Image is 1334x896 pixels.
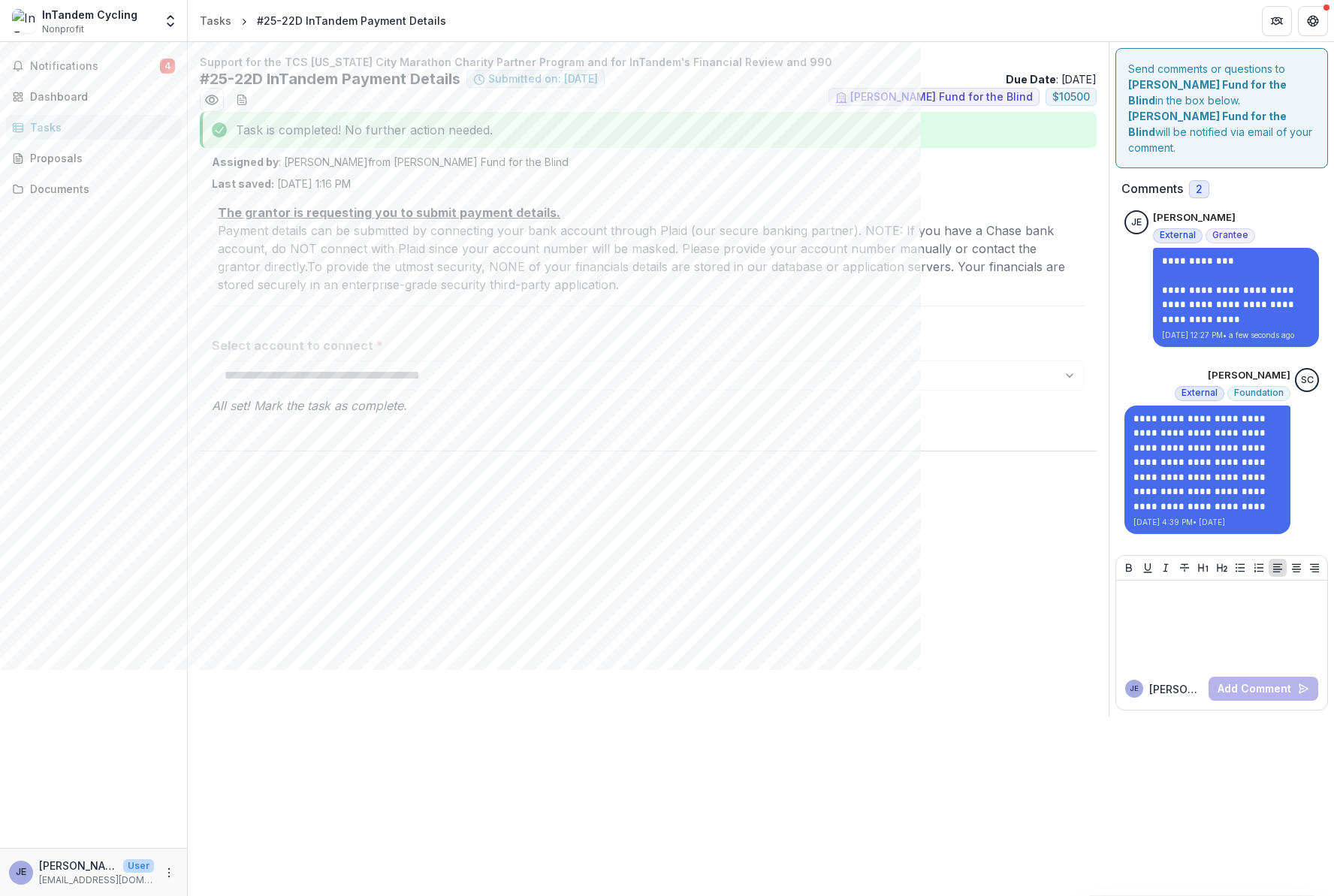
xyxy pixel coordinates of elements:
[1121,182,1183,196] h2: Comments
[257,13,446,29] div: #25-22D InTandem Payment Details
[200,70,460,88] h2: #25-22D InTandem Payment Details
[1305,559,1323,577] button: Align Right
[6,84,181,109] a: Dashboard
[1182,388,1218,398] span: External
[1149,681,1203,697] p: [PERSON_NAME]
[6,54,181,78] button: Notifications4
[488,73,598,86] span: Submitted on: [DATE]
[1120,559,1138,577] button: Bold
[1196,183,1203,196] span: 2
[16,867,26,877] div: Josefina Essex
[212,397,1085,415] i: All set! Mark the task as complete.
[218,205,560,220] u: The grantor is requesting you to submit payment details.
[200,13,231,29] div: Tasks
[42,7,137,23] div: InTandem Cycling
[1176,559,1194,577] button: Strike
[1160,230,1196,240] span: External
[1162,330,1310,341] p: [DATE] 12:27 PM • a few seconds ago
[160,864,178,882] button: More
[850,91,1033,104] span: [PERSON_NAME] Fund for the Blind
[218,222,1079,294] p: Payment details can be submitted by connecting your bank account through Plaid (our secure bankin...
[1194,559,1212,577] button: Heading 1
[1287,559,1305,577] button: Align Center
[1157,559,1175,577] button: Italicize
[1131,218,1142,228] div: Josefina Essex
[123,859,154,873] p: User
[6,115,181,140] a: Tasks
[1139,559,1157,577] button: Underline
[6,146,181,170] a: Proposals
[30,150,169,166] div: Proposals
[160,6,181,36] button: Open entity switcher
[1208,368,1290,383] p: [PERSON_NAME]
[212,177,274,190] strong: Last saved:
[6,176,181,201] a: Documents
[12,9,36,33] img: InTandem Cycling
[30,89,169,104] div: Dashboard
[1231,559,1249,577] button: Bullet List
[1298,6,1328,36] button: Get Help
[1006,71,1097,87] p: : [DATE]
[194,10,237,32] a: Tasks
[1006,73,1056,86] strong: Due Date
[1130,685,1139,692] div: Josefina Essex
[200,112,1097,148] div: Task is completed! No further action needed.
[1234,388,1284,398] span: Foundation
[230,88,254,112] button: download-word-button
[1262,6,1292,36] button: Partners
[212,336,1076,354] label: Select account to connect
[1209,677,1318,701] button: Add Comment
[30,60,160,73] span: Notifications
[1153,210,1236,225] p: [PERSON_NAME]
[1269,559,1287,577] button: Align Left
[1212,230,1248,240] span: Grantee
[39,858,117,873] p: [PERSON_NAME]
[30,181,169,197] div: Documents
[1052,91,1090,104] span: $ 10500
[194,10,452,32] nav: breadcrumb
[1128,78,1287,107] strong: [PERSON_NAME] Fund for the Blind
[212,155,279,168] strong: Assigned by
[42,23,84,36] span: Nonprofit
[1301,376,1314,385] div: Sandra Ching
[1133,517,1281,528] p: [DATE] 4:39 PM • [DATE]
[1250,559,1268,577] button: Ordered List
[200,54,1097,70] p: Support for the TCS [US_STATE] City Marathon Charity Partner Program and for InTandem's Financial...
[200,88,224,112] button: Preview 3296bcdc-daa7-4b50-8ca8-89db92f90199.pdf
[212,176,351,192] p: [DATE] 1:16 PM
[1115,48,1328,168] div: Send comments or questions to in the box below. will be notified via email of your comment.
[160,59,175,74] span: 4
[1128,110,1287,138] strong: [PERSON_NAME] Fund for the Blind
[212,154,1085,170] p: : [PERSON_NAME] from [PERSON_NAME] Fund for the Blind
[39,873,154,887] p: [EMAIL_ADDRESS][DOMAIN_NAME]
[30,119,169,135] div: Tasks
[1213,559,1231,577] button: Heading 2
